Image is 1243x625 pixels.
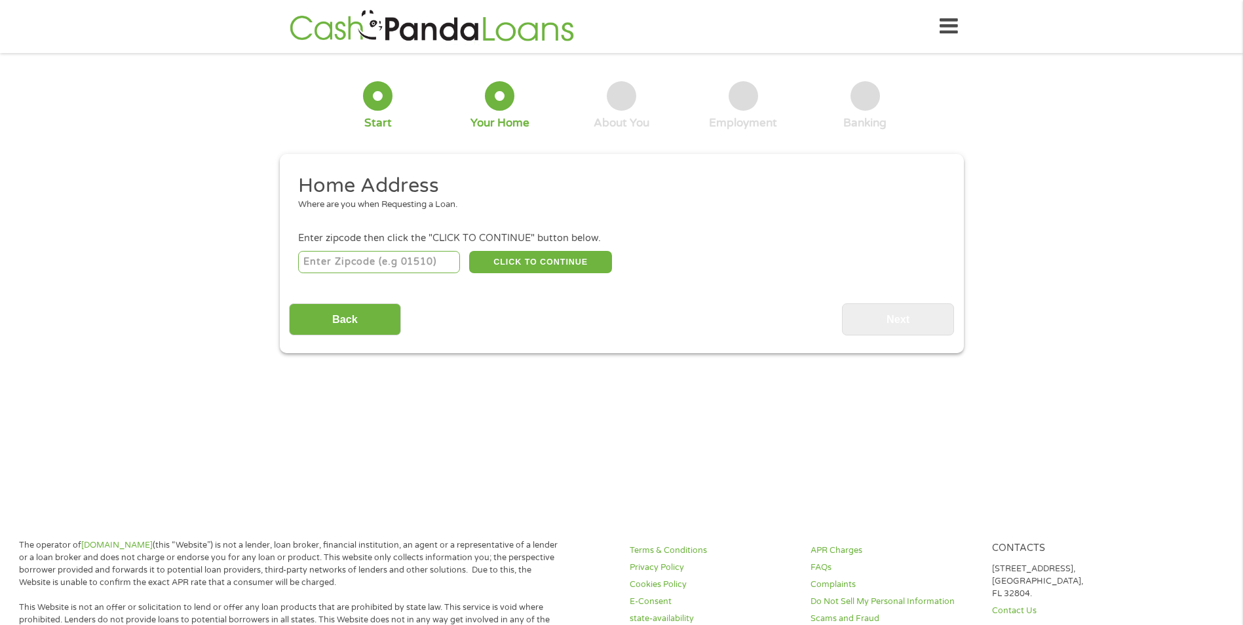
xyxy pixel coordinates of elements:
div: Enter zipcode then click the "CLICK TO CONTINUE" button below. [298,231,944,246]
a: Terms & Conditions [630,544,795,557]
a: Complaints [811,578,976,591]
a: Privacy Policy [630,561,795,574]
input: Next [842,303,954,335]
input: Back [289,303,401,335]
button: CLICK TO CONTINUE [469,251,612,273]
a: FAQs [811,561,976,574]
div: Your Home [470,116,529,130]
div: About You [594,116,649,130]
img: GetLoanNow Logo [286,8,578,45]
div: Start [364,116,392,130]
p: The operator of (this “Website”) is not a lender, loan broker, financial institution, an agent or... [19,539,563,589]
div: Banking [843,116,887,130]
input: Enter Zipcode (e.g 01510) [298,251,460,273]
h2: Home Address [298,173,935,199]
div: Employment [709,116,777,130]
a: Do Not Sell My Personal Information [811,596,976,608]
div: Where are you when Requesting a Loan. [298,199,935,212]
p: [STREET_ADDRESS], [GEOGRAPHIC_DATA], FL 32804. [992,563,1157,600]
a: Cookies Policy [630,578,795,591]
h4: Contacts [992,542,1157,555]
a: [DOMAIN_NAME] [81,540,153,550]
a: Scams and Fraud [811,613,976,625]
a: E-Consent [630,596,795,608]
a: state-availability [630,613,795,625]
a: Contact Us [992,605,1157,617]
a: APR Charges [811,544,976,557]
